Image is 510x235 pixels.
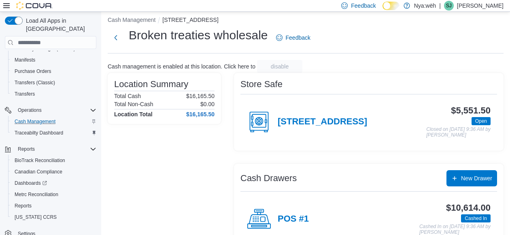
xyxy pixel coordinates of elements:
span: Feedback [286,34,310,42]
button: Cash Management [8,116,100,127]
nav: An example of EuiBreadcrumbs [108,16,504,26]
div: Shawn John [444,1,454,11]
h4: $16,165.50 [186,111,215,117]
a: Transfers [11,89,38,99]
button: Transfers (Classic) [8,77,100,88]
span: Reports [15,203,32,209]
span: Reports [11,201,96,211]
h4: POS #1 [278,214,309,224]
span: BioTrack Reconciliation [11,156,96,165]
a: [US_STATE] CCRS [11,212,60,222]
a: Purchase Orders [11,66,55,76]
p: | [439,1,441,11]
span: BioTrack Reconciliation [15,157,65,164]
button: [STREET_ADDRESS] [162,17,218,23]
span: Feedback [351,2,376,10]
span: Reports [18,146,35,152]
span: Washington CCRS [11,212,96,222]
h3: Store Safe [240,79,283,89]
span: Dashboards [11,178,96,188]
input: Dark Mode [382,2,399,10]
button: Operations [2,105,100,116]
span: Load All Apps in [GEOGRAPHIC_DATA] [23,17,96,33]
span: Purchase Orders [15,68,51,75]
span: Reports [15,144,96,154]
button: Manifests [8,54,100,66]
a: Traceabilty Dashboard [11,128,66,138]
span: Transfers (Classic) [11,78,96,88]
h1: Broken treaties wholesale [129,27,268,43]
span: Purchase Orders [11,66,96,76]
h3: Cash Drawers [240,173,297,183]
span: Dashboards [15,180,47,186]
span: disable [271,62,289,70]
p: Nya:wëh [414,1,436,11]
span: [US_STATE] CCRS [15,214,57,220]
span: Canadian Compliance [11,167,96,177]
button: [US_STATE] CCRS [8,211,100,223]
a: Cash Management [11,117,59,126]
button: Traceabilty Dashboard [8,127,100,139]
span: Transfers (Classic) [15,79,55,86]
button: Next [108,30,124,46]
span: Metrc Reconciliation [15,191,58,198]
button: Canadian Compliance [8,166,100,177]
span: Transfers [11,89,96,99]
button: Purchase Orders [8,66,100,77]
p: Cashed In on [DATE] 9:36 AM by [PERSON_NAME] [419,224,491,235]
span: Cashed In [465,215,487,222]
button: Transfers [8,88,100,100]
a: Metrc Reconciliation [11,190,62,199]
span: Manifests [11,55,96,65]
a: Transfers (Classic) [11,78,58,88]
a: Dashboards [8,177,100,189]
span: Cashed In [461,214,491,222]
span: Traceabilty Dashboard [11,128,96,138]
h4: [STREET_ADDRESS] [278,117,367,127]
a: Canadian Compliance [11,167,66,177]
span: New Drawer [461,174,492,182]
span: Cash Management [15,118,55,125]
img: Cova [16,2,53,10]
a: Manifests [11,55,38,65]
h6: Total Non-Cash [114,101,153,107]
p: Cash management is enabled at this location. Click here to [108,63,255,70]
span: Traceabilty Dashboard [15,130,63,136]
button: Reports [2,143,100,155]
span: Operations [18,107,42,113]
span: Metrc Reconciliation [11,190,96,199]
span: SJ [446,1,452,11]
a: Dashboards [11,178,50,188]
p: $0.00 [200,101,215,107]
span: Dark Mode [382,10,383,11]
h3: $10,614.00 [446,203,491,213]
h3: $5,551.50 [451,106,491,115]
h3: Location Summary [114,79,188,89]
span: Cash Management [11,117,96,126]
button: disable [257,60,302,73]
p: Closed on [DATE] 9:36 AM by [PERSON_NAME] [426,127,491,138]
a: BioTrack Reconciliation [11,156,68,165]
p: $16,165.50 [186,93,215,99]
button: New Drawer [446,170,497,186]
button: Reports [8,200,100,211]
span: Open [475,117,487,125]
span: Manifests [15,57,35,63]
span: Transfers [15,91,35,97]
button: Reports [15,144,38,154]
a: Feedback [273,30,314,46]
span: Canadian Compliance [15,169,62,175]
p: [PERSON_NAME] [457,1,504,11]
span: Open [472,117,491,125]
button: Cash Management [108,17,155,23]
span: Operations [15,105,96,115]
button: Metrc Reconciliation [8,189,100,200]
button: BioTrack Reconciliation [8,155,100,166]
button: Operations [15,105,45,115]
a: Reports [11,201,35,211]
h6: Total Cash [114,93,141,99]
h4: Location Total [114,111,153,117]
